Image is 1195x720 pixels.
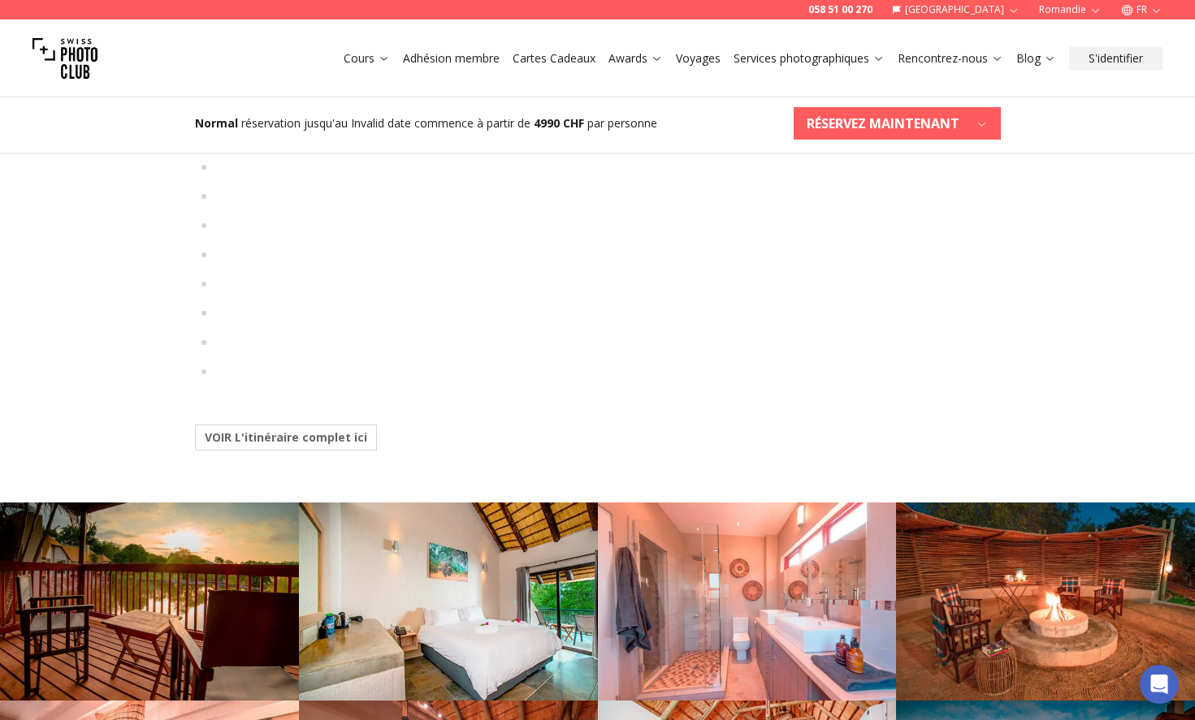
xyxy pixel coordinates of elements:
[1016,50,1056,67] a: Blog
[807,114,959,133] b: RÉSERVEZ MAINTENANT
[403,50,500,67] a: Adhésion membre
[734,50,885,67] a: Services photographiques
[344,50,390,67] a: Cours
[1140,665,1179,704] div: Open Intercom Messenger
[898,50,1003,67] a: Rencontrez-nous
[241,115,530,131] span: réservation jusqu'au Invalid date commence à partir de
[205,429,367,446] b: VOIR L'itinéraire complet ici
[1010,47,1063,70] button: Blog
[1069,47,1163,70] button: S'identifier
[608,50,663,67] a: Awards
[808,3,872,16] a: 058 51 00 270
[337,47,396,70] button: Cours
[534,115,584,131] b: 4990 CHF
[676,50,721,67] a: Voyages
[299,502,598,701] img: Photo371
[727,47,891,70] button: Services photographiques
[32,26,97,91] img: Swiss photo club
[396,47,506,70] button: Adhésion membre
[669,47,727,70] button: Voyages
[587,115,657,131] span: par personne
[506,47,602,70] button: Cartes Cadeaux
[896,502,1195,701] img: Photo373
[794,107,1001,140] button: RÉSERVEZ MAINTENANT
[195,425,377,451] button: VOIR L'itinéraire complet ici
[891,47,1010,70] button: Rencontrez-nous
[195,115,238,131] b: Normal
[598,502,897,701] img: Photo372
[602,47,669,70] button: Awards
[513,50,595,67] a: Cartes Cadeaux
